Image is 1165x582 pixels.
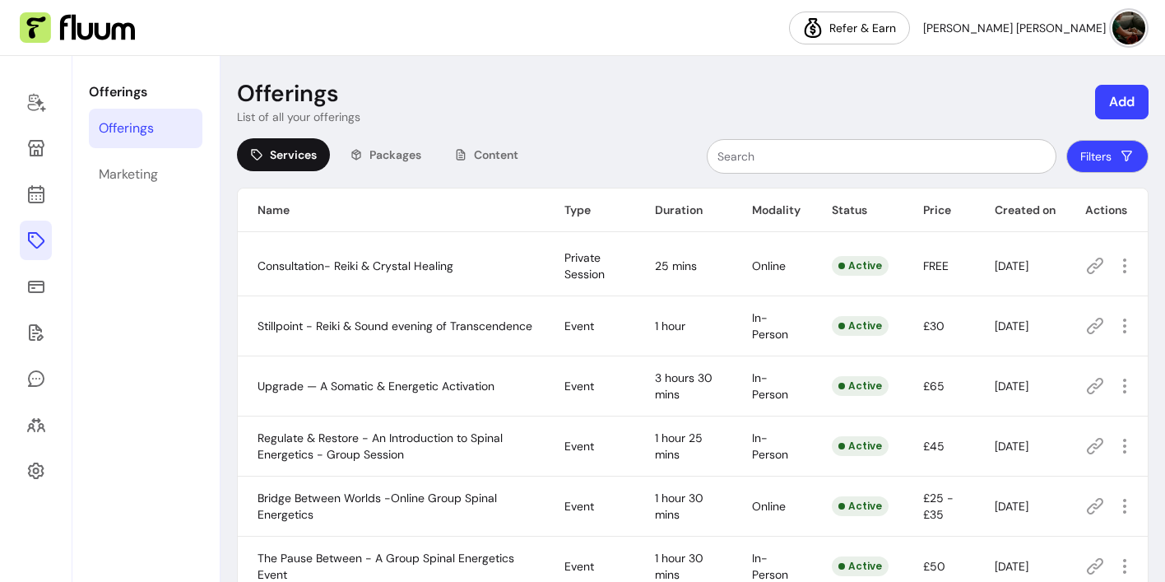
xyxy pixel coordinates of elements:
span: £65 [923,379,945,393]
span: £50 [923,559,945,574]
span: Event [564,319,594,333]
span: Stillpoint - Reiki & Sound evening of Transcendence [258,319,532,333]
span: Event [564,439,594,454]
span: In-Person [752,551,788,582]
th: Name [238,189,545,232]
a: Forms [20,313,52,352]
span: 25 mins [655,258,697,273]
th: Created on [975,189,1065,232]
span: In-Person [752,431,788,462]
th: Status [812,189,903,232]
a: Marketing [89,155,202,194]
span: 1 hour [655,319,685,333]
img: Fluum Logo [20,12,135,44]
a: Home [20,82,52,122]
span: The Pause Between - A Group Spinal Energetics Event [258,551,514,582]
span: [DATE] [995,258,1028,273]
button: avatar[PERSON_NAME] [PERSON_NAME] [923,12,1145,44]
button: Filters [1066,140,1149,173]
span: Regulate & Restore - An Introduction to Spinal Energetics - Group Session [258,431,503,462]
span: 1 hour 30 mins [655,551,703,582]
span: [DATE] [995,439,1028,454]
span: Content [474,147,518,163]
span: Online [752,258,786,273]
a: Sales [20,267,52,306]
a: Offerings [20,221,52,260]
a: My Messages [20,359,52,398]
span: Upgrade — A Somatic & Energetic Activation [258,379,494,393]
th: Modality [732,189,812,232]
span: 1 hour 25 mins [655,431,703,462]
a: Refer & Earn [789,12,910,44]
span: Event [564,379,594,393]
div: Active [832,316,889,336]
button: Add [1095,85,1149,119]
p: Offerings [237,79,339,109]
span: [PERSON_NAME] [PERSON_NAME] [923,20,1106,36]
div: Offerings [99,119,154,138]
th: Actions [1065,189,1148,232]
a: Offerings [89,109,202,148]
span: £30 [923,319,945,333]
th: Duration [635,189,732,232]
div: Active [832,376,889,396]
div: Active [832,436,889,456]
span: [DATE] [995,319,1028,333]
span: Event [564,499,594,514]
span: Online [752,499,786,514]
span: £45 [923,439,945,454]
span: [DATE] [995,559,1028,574]
span: Services [270,147,317,163]
a: Storefront [20,128,52,168]
span: Bridge Between Worlds -Online Group Spinal Energetics [258,491,497,522]
span: [DATE] [995,379,1028,393]
div: Active [832,496,889,516]
span: [DATE] [995,499,1028,514]
p: List of all your offerings [237,109,360,125]
span: Packages [369,147,421,163]
img: avatar [1112,12,1145,44]
div: Active [832,556,889,576]
span: In-Person [752,370,788,402]
span: Consultation- Reiki & Crystal Healing [258,258,453,273]
th: Price [903,189,975,232]
a: Clients [20,405,52,445]
span: Private Session [564,250,605,282]
span: £25 - £35 [923,491,954,522]
div: Marketing [99,165,158,184]
p: Offerings [89,82,202,102]
span: In-Person [752,310,788,342]
span: FREE [923,258,949,273]
span: 3 hours 30 mins [655,370,712,402]
th: Type [545,189,635,232]
div: Active [832,256,889,276]
a: Calendar [20,175,52,214]
span: Event [564,559,594,574]
a: Settings [20,451,52,491]
span: 1 hour 30 mins [655,491,703,522]
input: Search [717,148,1046,165]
